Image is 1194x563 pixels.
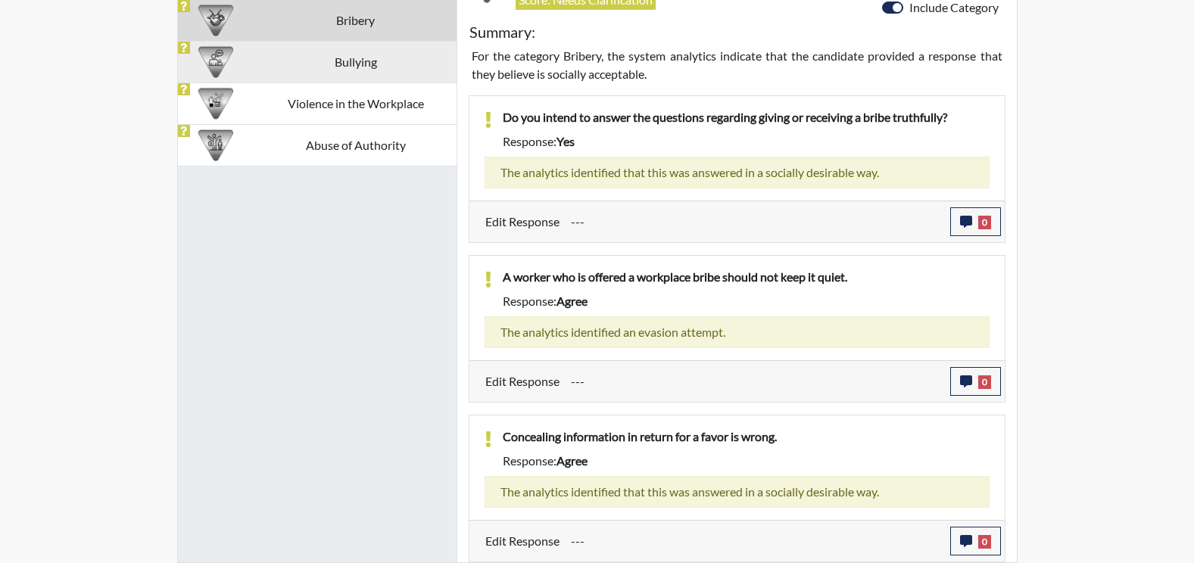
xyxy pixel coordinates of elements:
span: agree [556,294,588,308]
span: 0 [978,375,991,389]
button: 0 [950,527,1001,555]
p: Do you intend to answer the questions regarding giving or receiving a bribe truthfully? [503,108,990,126]
img: CATEGORY%20ICON-01.94e51fac.png [198,128,233,163]
div: Response: [491,292,1001,310]
div: Update the test taker's response, the change might impact the score [560,527,950,555]
span: 0 [978,535,991,549]
p: Concealing information in return for a favor is wrong. [503,428,990,446]
td: Abuse of Authority [254,124,456,166]
button: 0 [950,367,1001,396]
button: 0 [950,207,1001,236]
span: agree [556,453,588,468]
div: The analytics identified an evasion attempt. [485,316,990,348]
h5: Summary: [469,23,535,41]
p: A worker who is offered a workplace bribe should not keep it quiet. [503,268,990,286]
td: Violence in the Workplace [254,82,456,124]
span: 0 [978,216,991,229]
div: Response: [491,132,1001,151]
div: The analytics identified that this was answered in a socially desirable way. [485,157,990,188]
td: Bullying [254,41,456,82]
div: Update the test taker's response, the change might impact the score [560,367,950,396]
label: Edit Response [485,367,560,396]
label: Edit Response [485,527,560,555]
label: Edit Response [485,207,560,236]
div: Response: [491,452,1001,470]
div: Update the test taker's response, the change might impact the score [560,207,950,236]
p: For the category Bribery, the system analytics indicate that the candidate provided a response th... [472,47,1002,83]
div: The analytics identified that this was answered in a socially desirable way. [485,476,990,508]
img: CATEGORY%20ICON-26.eccbb84f.png [198,86,233,121]
img: CATEGORY%20ICON-03.c5611939.png [198,3,233,38]
span: yes [556,134,575,148]
img: CATEGORY%20ICON-04.6d01e8fa.png [198,45,233,79]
